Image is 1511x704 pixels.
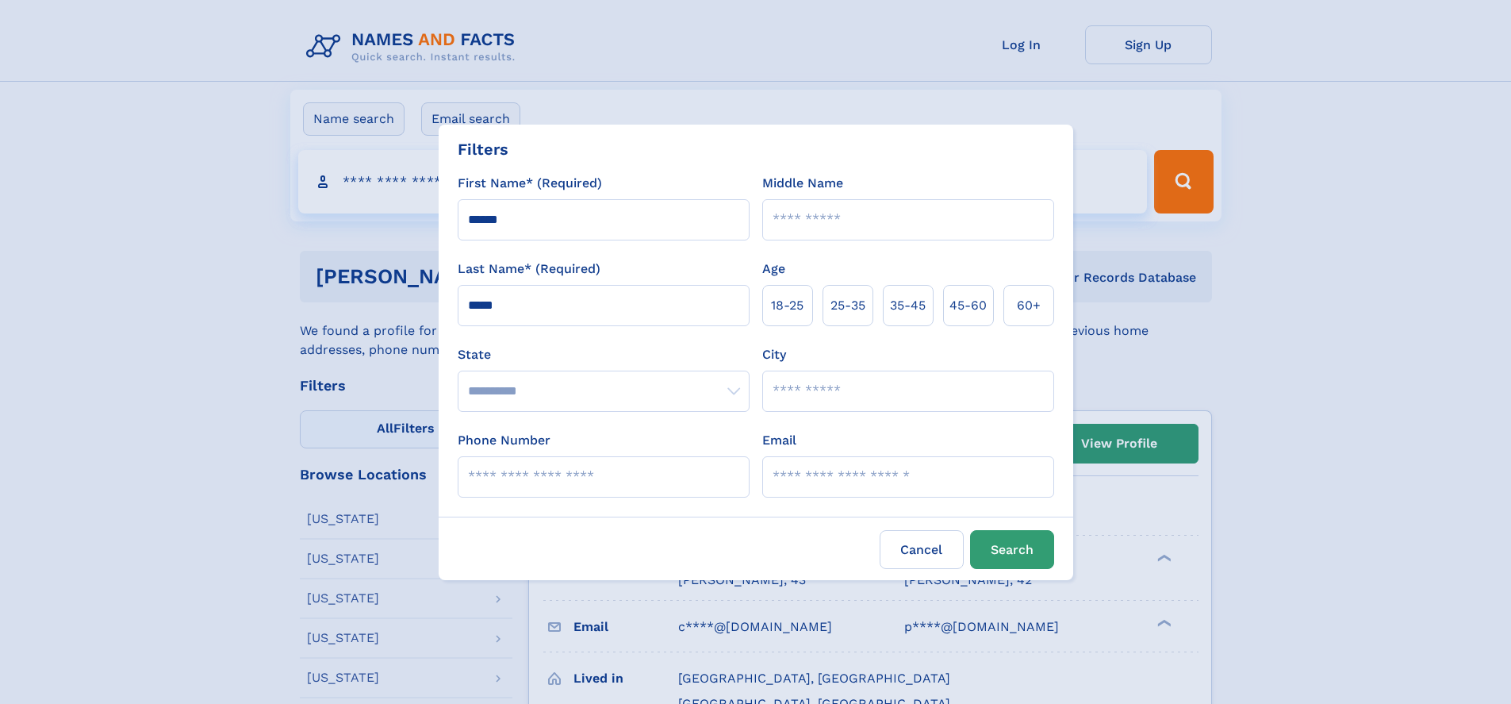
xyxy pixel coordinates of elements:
[458,431,550,450] label: Phone Number
[458,345,750,364] label: State
[880,530,964,569] label: Cancel
[1017,296,1041,315] span: 60+
[458,174,602,193] label: First Name* (Required)
[771,296,803,315] span: 18‑25
[970,530,1054,569] button: Search
[458,260,600,279] label: Last Name* (Required)
[458,137,508,161] div: Filters
[890,296,926,315] span: 35‑45
[830,296,865,315] span: 25‑35
[949,296,987,315] span: 45‑60
[762,174,843,193] label: Middle Name
[762,260,785,279] label: Age
[762,431,796,450] label: Email
[762,345,786,364] label: City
